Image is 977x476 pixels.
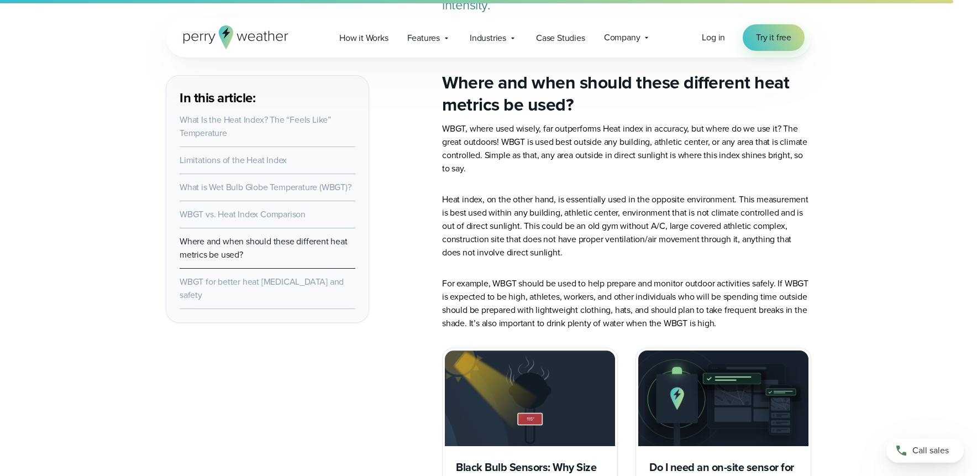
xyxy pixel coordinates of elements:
h3: In this article: [180,89,355,107]
a: WBGT vs. Heat Index Comparison [180,208,306,221]
a: How it Works [330,27,398,49]
a: Log in [702,31,725,44]
a: Limitations of the Heat Index [180,154,287,166]
span: Call sales [912,444,949,457]
img: Black Bulb Temperature Sensor [445,351,615,446]
strong: Where and when should these different heat metrics be used? [442,69,789,118]
span: Case Studies [536,32,585,45]
a: What is Wet Bulb Globe Temperature (WBGT)? [180,181,351,193]
span: Company [604,31,640,44]
p: WBGT considers these factors, showing the real danger that the heat index overlooks. [442,14,811,49]
span: Industries [470,32,506,45]
a: WBGT for better heat [MEDICAL_DATA] and safety [180,275,344,301]
p: For example, WBGT should be used to help prepare and monitor outdoor activities safely. If WBGT i... [442,277,811,330]
a: Where and when should these different heat metrics be used? [180,235,348,261]
a: Call sales [886,438,964,463]
span: Features [407,32,440,45]
a: Case Studies [527,27,595,49]
img: On-site WBGT sensor [638,351,808,446]
span: Try it free [756,31,791,44]
p: WBGT, where used wisely, far outperforms Heat index in accuracy, but where do we use it? The grea... [442,122,811,175]
a: Try it free [743,24,805,51]
a: What Is the Heat Index? The “Feels Like” Temperature [180,113,331,139]
span: How it Works [339,32,388,45]
p: Heat index, on the other hand, is essentially used in the opposite environment. This measurement ... [442,193,811,259]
